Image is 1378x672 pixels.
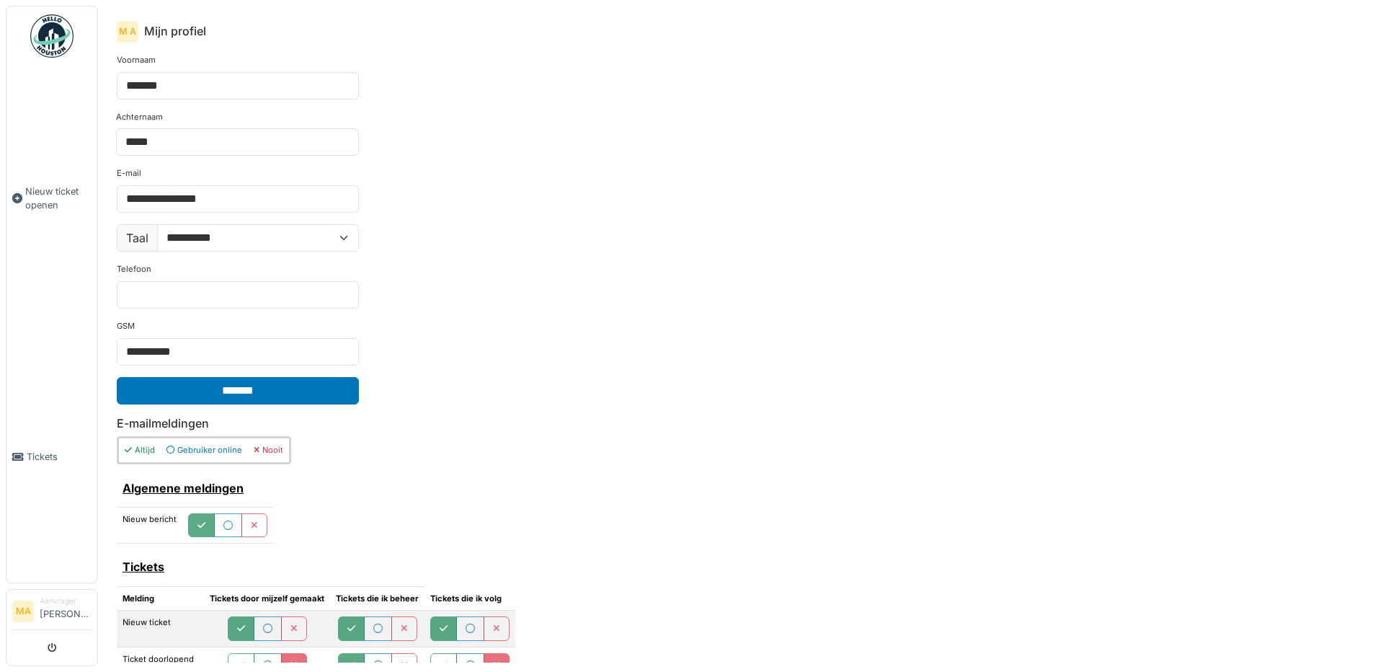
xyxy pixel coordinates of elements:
label: E-mail [117,167,141,180]
h6: Mijn profiel [144,25,206,38]
a: MA Aanvrager[PERSON_NAME] [12,596,92,630]
span: Nieuw ticket openen [25,185,92,212]
h6: Algemene meldingen [123,482,267,495]
th: Tickets die ik volg [424,586,515,611]
div: Altijd [125,444,155,456]
label: Taal [117,224,158,252]
th: Tickets die ik beheer [330,586,424,611]
label: Achternaam [116,111,163,123]
div: Nooit [254,444,283,456]
th: Tickets door mijzelf gemaakt [204,586,330,611]
td: Nieuw ticket [117,611,204,647]
li: [PERSON_NAME] [40,596,92,627]
li: MA [12,601,34,622]
th: Melding [117,586,204,611]
label: Nieuw bericht [123,513,177,526]
label: Voornaam [117,54,156,66]
span: Tickets [27,450,92,464]
h6: E-mailmeldingen [117,417,1359,430]
div: M A [117,21,138,43]
img: Badge_color-CXgf-gQk.svg [30,14,74,58]
div: Gebruiker online [166,444,242,456]
a: Tickets [6,331,97,583]
h6: Tickets [123,560,419,574]
a: Nieuw ticket openen [6,66,97,331]
label: GSM [117,320,135,332]
div: Aanvrager [40,596,92,606]
label: Telefoon [117,263,151,275]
